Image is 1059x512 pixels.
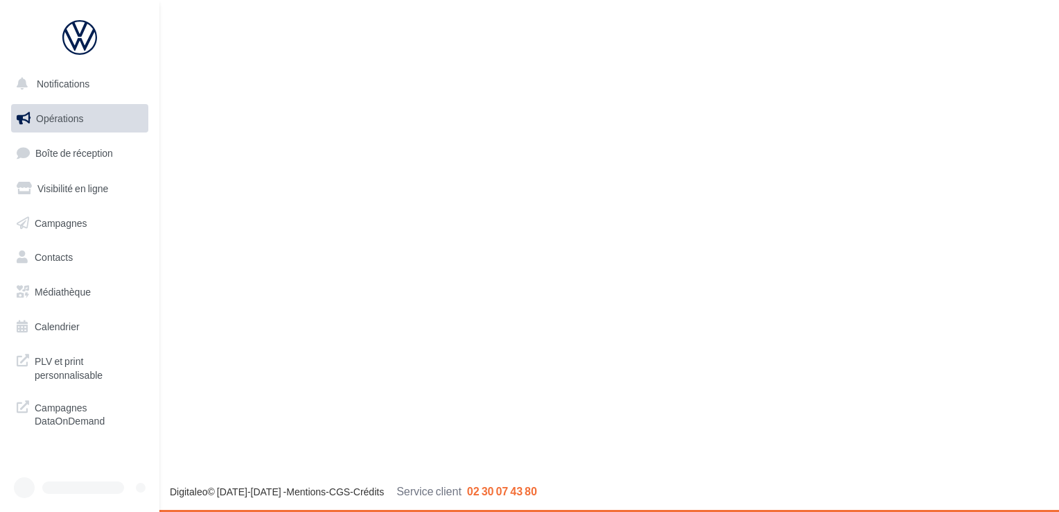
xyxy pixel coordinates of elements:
a: PLV et print personnalisable [8,346,151,387]
span: PLV et print personnalisable [35,352,143,382]
a: Opérations [8,104,151,133]
button: Notifications [8,69,146,99]
span: 02 30 07 43 80 [467,484,537,497]
span: Service client [396,484,462,497]
a: Campagnes DataOnDemand [8,393,151,434]
a: Campagnes [8,209,151,238]
a: Calendrier [8,312,151,341]
span: Visibilité en ligne [37,182,108,194]
a: Médiathèque [8,278,151,307]
span: Campagnes [35,216,87,228]
span: © [DATE]-[DATE] - - - [170,486,537,497]
a: Visibilité en ligne [8,174,151,203]
span: Médiathèque [35,286,91,298]
span: Notifications [37,78,89,89]
a: Boîte de réception [8,138,151,168]
span: Campagnes DataOnDemand [35,398,143,428]
a: Crédits [353,486,384,497]
span: Opérations [36,112,83,124]
a: Digitaleo [170,486,207,497]
span: Boîte de réception [35,147,113,159]
a: CGS [329,486,350,497]
span: Contacts [35,251,73,263]
span: Calendrier [35,321,80,332]
a: Contacts [8,243,151,272]
a: Mentions [286,486,326,497]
